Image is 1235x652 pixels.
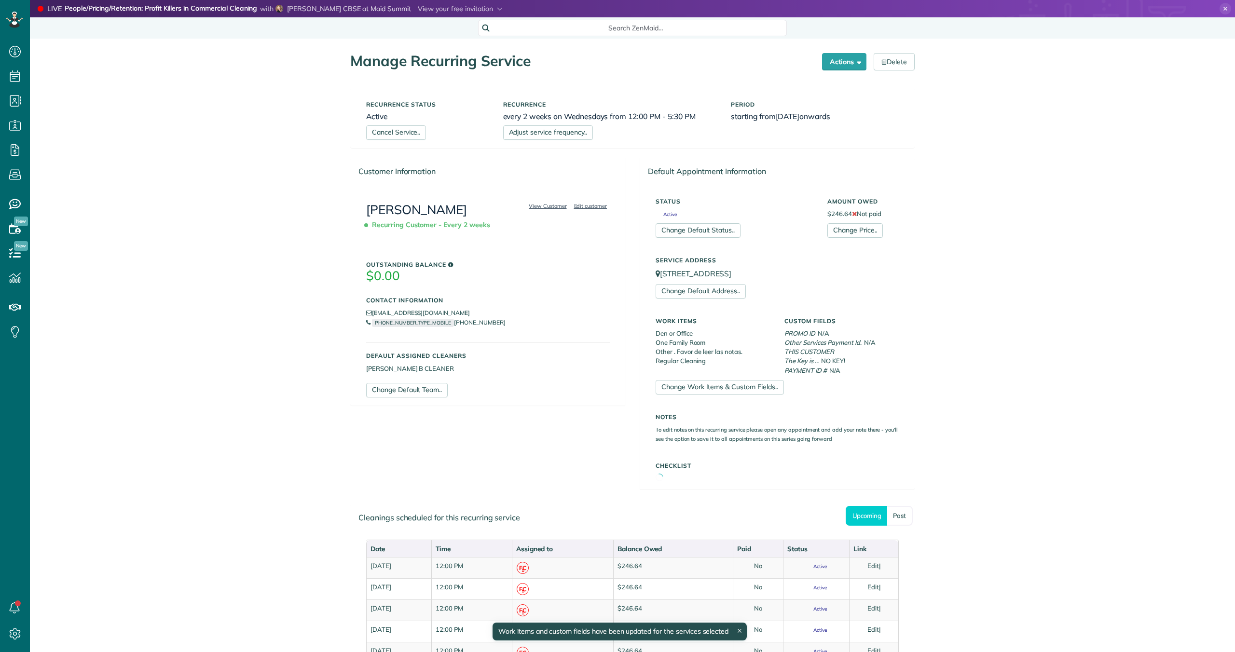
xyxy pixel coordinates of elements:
div: Status [787,544,846,554]
li: Other . Favor de leer las notas. [656,347,770,356]
td: No [733,621,783,642]
div: Assigned to [516,544,609,554]
p: [STREET_ADDRESS] [656,268,899,279]
span: New [14,241,28,251]
h5: Checklist [656,462,899,469]
div: Time [436,544,508,554]
a: Edit customer [571,202,610,210]
td: $246.64 [613,621,733,642]
small: 1 [517,609,528,618]
h1: Manage Recurring Service [350,53,815,69]
a: Cancel Service.. [366,125,426,140]
h5: Recurrence [503,101,717,108]
span: FC [517,583,529,595]
li: One Family Room [656,338,770,347]
h5: Notes [656,414,899,420]
li: Regular Cleaning [656,356,770,366]
td: [DATE] [366,578,431,599]
span: [PERSON_NAME] CBSE at Maid Summit [287,4,411,13]
h5: Work Items [656,318,770,324]
a: Edit [867,562,879,570]
td: 12:00 PM [431,578,512,599]
small: PHONE_NUMBER_TYPE_MOBILE [372,319,454,327]
li: Den or Office [656,329,770,338]
span: N/A [864,339,876,346]
a: Change Price.. [827,223,883,238]
button: Actions [822,53,866,70]
div: Paid [737,544,779,554]
td: 12:00 PM [431,599,512,621]
h5: Outstanding Balance [366,261,610,268]
td: | [849,621,898,642]
h5: Service Address [656,257,899,263]
div: $246.64 Not paid [820,193,906,238]
h6: starting from onwards [731,112,899,121]
span: Active [806,607,827,611]
a: Delete [874,53,915,70]
li: [EMAIL_ADDRESS][DOMAIN_NAME] [366,308,610,318]
em: PROMO ID [784,329,815,337]
span: [DATE] [776,111,800,121]
div: Date [370,544,427,554]
div: Link [853,544,894,554]
a: Edit [867,604,879,612]
span: FC [517,604,529,616]
td: No [733,599,783,621]
h6: Active [366,112,489,121]
td: | [849,599,898,621]
em: PAYMENT ID # [784,367,827,374]
h5: Default Assigned Cleaners [366,353,610,359]
div: Work items and custom fields have been updated for the services selected [493,623,747,640]
h5: Period [731,101,899,108]
small: 1 [517,587,528,597]
h5: Amount Owed [827,198,899,204]
span: FC [517,562,529,574]
span: N/A [818,329,829,337]
h5: Custom Fields [784,318,899,324]
td: $246.64 [613,557,733,578]
a: Past [887,506,913,526]
td: No [733,557,783,578]
span: with [260,4,274,13]
td: [DATE] [366,599,431,621]
small: 1 [517,566,528,575]
h5: Recurrence status [366,101,489,108]
td: $246.64 [613,578,733,599]
a: Change Default Status.. [656,223,741,238]
td: | [849,578,898,599]
td: 12:00 PM [431,557,512,578]
span: Active [806,628,827,633]
a: Upcoming [846,506,887,526]
em: The Key is ... [784,357,819,365]
h3: $0.00 [366,269,610,283]
a: Change Default Address.. [656,284,746,299]
a: Adjust service frequency.. [503,125,593,140]
td: $246.64 [613,599,733,621]
div: Default Appointment Information [640,158,914,185]
a: Change Work Items & Custom Fields.. [656,380,784,394]
a: Change Default Team.. [366,383,448,397]
em: Other Services Payment Id. [784,339,862,346]
li: [PERSON_NAME] B CLEANER [366,364,610,373]
span: N/A [829,367,841,374]
div: Balance Owed [617,544,729,554]
h5: Status [656,198,813,204]
a: View Customer [526,202,570,210]
img: sharon-l-cowan-cbse-07ff1a16c6eca22f5a671ec2db1f15d99b5fdb5d1a005d855bb838e052cce1b6.jpg [275,5,283,13]
span: NO KEY! [821,357,845,365]
span: Active [806,585,827,590]
a: Edit [867,625,879,633]
td: 12:00 PM [431,621,512,642]
td: No [733,578,783,599]
div: Customer Information [351,158,625,185]
td: | [849,557,898,578]
em: THIS CUSTOMER [784,348,834,355]
span: Active [656,212,677,217]
a: [PERSON_NAME] [366,202,467,217]
a: PHONE_NUMBER_TYPE_MOBILE[PHONE_NUMBER] [366,319,505,326]
span: Active [806,564,827,569]
span: Recurring Customer - Every 2 weeks [366,217,494,233]
div: Cleanings scheduled for this recurring service [351,504,914,531]
a: Edit [867,583,879,591]
td: [DATE] [366,557,431,578]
